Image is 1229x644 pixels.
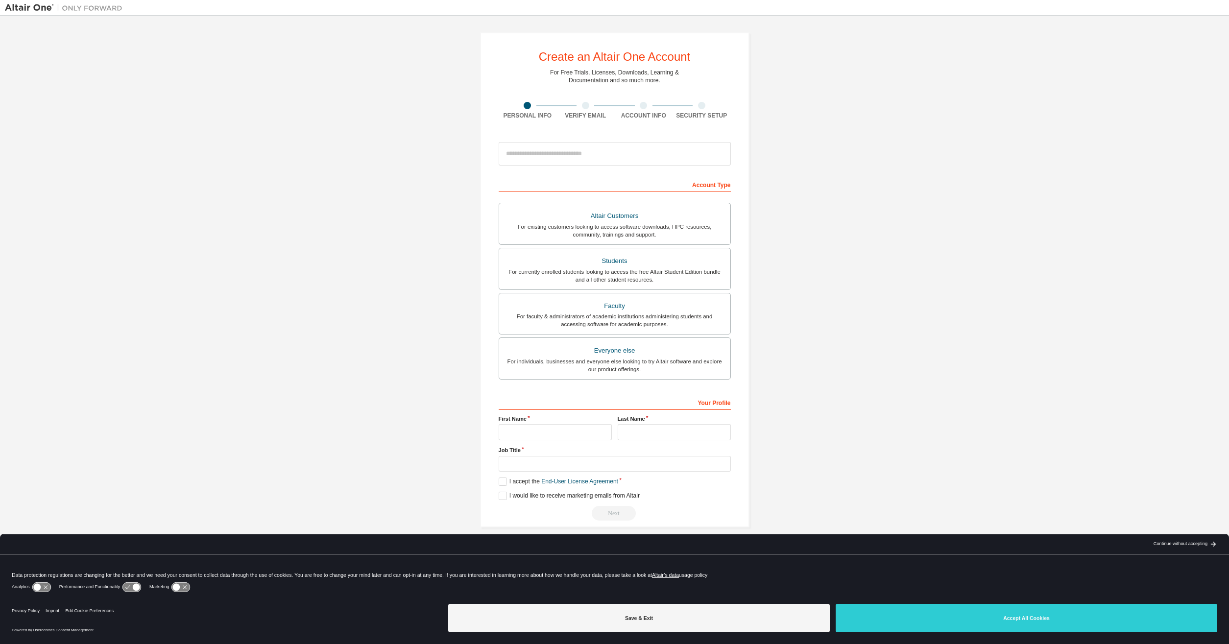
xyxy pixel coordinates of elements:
div: For individuals, businesses and everyone else looking to try Altair software and explore our prod... [505,358,724,373]
div: For Free Trials, Licenses, Downloads, Learning & Documentation and so much more. [550,69,679,84]
div: Create an Altair One Account [539,51,691,63]
a: End-User License Agreement [541,478,618,485]
div: Verify Email [556,112,615,119]
div: Account Info [615,112,673,119]
div: Read and acccept EULA to continue [499,506,731,521]
div: Students [505,254,724,268]
div: Everyone else [505,344,724,358]
div: Altair Customers [505,209,724,223]
div: Security Setup [673,112,731,119]
div: Faculty [505,299,724,313]
label: Last Name [618,415,731,423]
div: For faculty & administrators of academic institutions administering students and accessing softwa... [505,312,724,328]
label: I would like to receive marketing emails from Altair [499,492,640,500]
label: I accept the [499,477,618,486]
div: For currently enrolled students looking to access the free Altair Student Edition bundle and all ... [505,268,724,284]
label: First Name [499,415,612,423]
div: Personal Info [499,112,557,119]
div: Account Type [499,176,731,192]
div: Your Profile [499,394,731,410]
div: For existing customers looking to access software downloads, HPC resources, community, trainings ... [505,223,724,239]
label: Job Title [499,446,731,454]
img: Altair One [5,3,127,13]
